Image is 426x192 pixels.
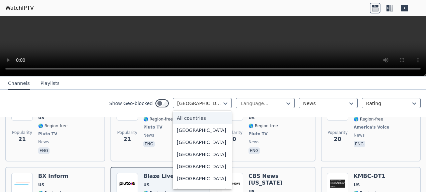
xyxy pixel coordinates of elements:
[248,131,268,137] span: Pluto TV
[354,133,364,138] span: news
[12,130,32,135] span: Popularity
[248,115,255,121] span: US
[248,123,278,129] span: 🌎 Region-free
[173,160,232,173] div: [GEOGRAPHIC_DATA]
[38,123,68,129] span: 🌎 Region-free
[109,100,153,107] label: Show Geo-blocked
[143,116,173,122] span: 🌎 Region-free
[117,130,137,135] span: Popularity
[354,116,383,122] span: 🌎 Region-free
[173,112,232,124] div: All countries
[143,141,155,147] p: eng
[248,147,260,154] p: eng
[38,182,44,188] span: US
[222,130,242,135] span: Popularity
[124,135,131,143] span: 21
[248,139,259,145] span: news
[354,141,365,147] p: eng
[173,148,232,160] div: [GEOGRAPHIC_DATA]
[38,147,50,154] p: eng
[229,135,236,143] span: 20
[38,139,49,145] span: news
[354,173,385,180] h6: KMBC-DT1
[38,131,57,137] span: Pluto TV
[41,77,60,90] button: Playlists
[38,173,68,180] h6: BX Inform
[143,133,154,138] span: news
[143,125,162,130] span: Pluto TV
[354,182,360,188] span: US
[173,124,232,136] div: [GEOGRAPHIC_DATA]
[173,136,232,148] div: [GEOGRAPHIC_DATA]
[173,173,232,185] div: [GEOGRAPHIC_DATA]
[354,125,389,130] span: America's Voice
[143,182,149,188] span: US
[334,135,341,143] span: 20
[18,135,26,143] span: 21
[5,4,34,12] a: WatchIPTV
[143,173,174,180] h6: Blaze Live
[8,77,30,90] button: Channels
[38,115,44,121] span: US
[248,173,309,186] h6: CBS News [US_STATE]
[328,130,348,135] span: Popularity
